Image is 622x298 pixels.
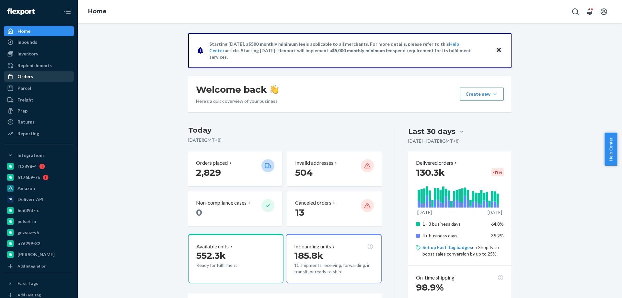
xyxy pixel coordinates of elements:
span: 130.3k [416,167,445,178]
span: 504 [295,167,313,178]
a: Replenishments [4,60,74,71]
button: Non-compliance cases 0 [188,191,282,226]
div: Inventory [17,51,38,57]
div: Add Integration [17,263,46,269]
div: Orders [17,73,33,80]
p: [DATE] [488,209,502,216]
div: Add Fast Tag [17,292,41,298]
a: gnzsuz-v5 [4,227,74,238]
a: Inbounds [4,37,74,47]
p: Ready for fulfillment [196,262,256,268]
div: Deliverr API [17,196,43,203]
p: Starting [DATE], a is applicable to all merchants. For more details, please refer to this article... [209,41,490,60]
button: Orders placed 2,829 [188,151,282,186]
p: Canceled orders [295,199,331,207]
button: Open account menu [597,5,610,18]
a: Add Integration [4,262,74,270]
button: Close Navigation [61,5,74,18]
div: [PERSON_NAME] [17,251,55,258]
div: pulsetto [17,218,36,225]
button: Open Search Box [569,5,582,18]
p: Invalid addresses [295,159,333,167]
div: f12898-4 [17,163,37,170]
div: Inbounds [17,39,37,45]
div: Freight [17,97,33,103]
div: Returns [17,119,35,125]
button: Delivered orders [416,159,458,167]
a: Set up Fast Tag badges [422,244,472,250]
p: [DATE] [417,209,432,216]
ol: breadcrumbs [83,2,112,21]
p: Here’s a quick overview of your business [196,98,279,104]
a: f12898-4 [4,161,74,172]
span: $5,000 monthly minimum fee [332,48,393,53]
a: [PERSON_NAME] [4,249,74,260]
p: Orders placed [196,159,228,167]
span: 35.2% [491,233,504,238]
div: 6e639d-fc [17,207,39,214]
p: 10 shipments receiving, forwarding, in transit, or ready to ship [294,262,373,275]
p: Inbounding units [294,243,331,250]
p: Available units [196,243,229,250]
button: Open notifications [583,5,596,18]
p: Non-compliance cases [196,199,247,207]
div: Reporting [17,130,39,137]
button: Canceled orders 13 [287,191,381,226]
button: Fast Tags [4,278,74,289]
a: Home [88,8,107,15]
span: 185.8k [294,250,323,261]
span: 64.8% [491,221,504,227]
a: Returns [4,117,74,127]
a: Orders [4,71,74,82]
a: a76299-82 [4,238,74,249]
div: 5176b9-7b [17,174,40,181]
div: Parcel [17,85,31,91]
a: Inventory [4,49,74,59]
button: Available units552.3kReady for fulfillment [188,234,283,283]
span: 552.3k [196,250,226,261]
img: Flexport logo [7,8,35,15]
a: 6e639d-fc [4,205,74,216]
button: Invalid addresses 504 [287,151,381,186]
div: a76299-82 [17,240,40,247]
a: Reporting [4,128,74,139]
div: Prep [17,108,28,114]
h1: Welcome back [196,84,279,95]
div: Amazon [17,185,35,192]
p: On-time shipping [416,274,455,281]
a: Prep [4,106,74,116]
span: $500 monthly minimum fee [248,41,305,47]
button: Help Center [605,133,617,166]
img: hand-wave emoji [270,85,279,94]
a: pulsetto [4,216,74,227]
div: -17 % [491,168,504,176]
a: 5176b9-7b [4,172,74,183]
p: on Shopify to boost sales conversion by up to 25%. [422,244,504,257]
p: 1 - 3 business days [422,221,486,227]
div: Home [17,28,30,34]
a: Parcel [4,83,74,93]
div: gnzsuz-v5 [17,229,39,236]
p: [DATE] ( GMT+8 ) [188,137,382,143]
h3: Today [188,125,382,136]
a: Freight [4,95,74,105]
button: Close [495,46,503,55]
p: 4+ business days [422,232,486,239]
span: 2,829 [196,167,221,178]
span: 13 [295,207,304,218]
div: Replenishments [17,62,52,69]
p: [DATE] - [DATE] ( GMT+8 ) [408,138,460,144]
span: 98.9% [416,282,444,293]
button: Create new [460,88,504,101]
span: 0 [196,207,202,218]
div: Integrations [17,152,45,159]
button: Integrations [4,150,74,161]
a: Deliverr API [4,194,74,205]
a: Home [4,26,74,36]
a: Amazon [4,183,74,194]
div: Fast Tags [17,280,38,287]
button: Inbounding units185.8k10 shipments receiving, forwarding, in transit, or ready to ship [286,234,381,283]
div: Last 30 days [408,126,455,137]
